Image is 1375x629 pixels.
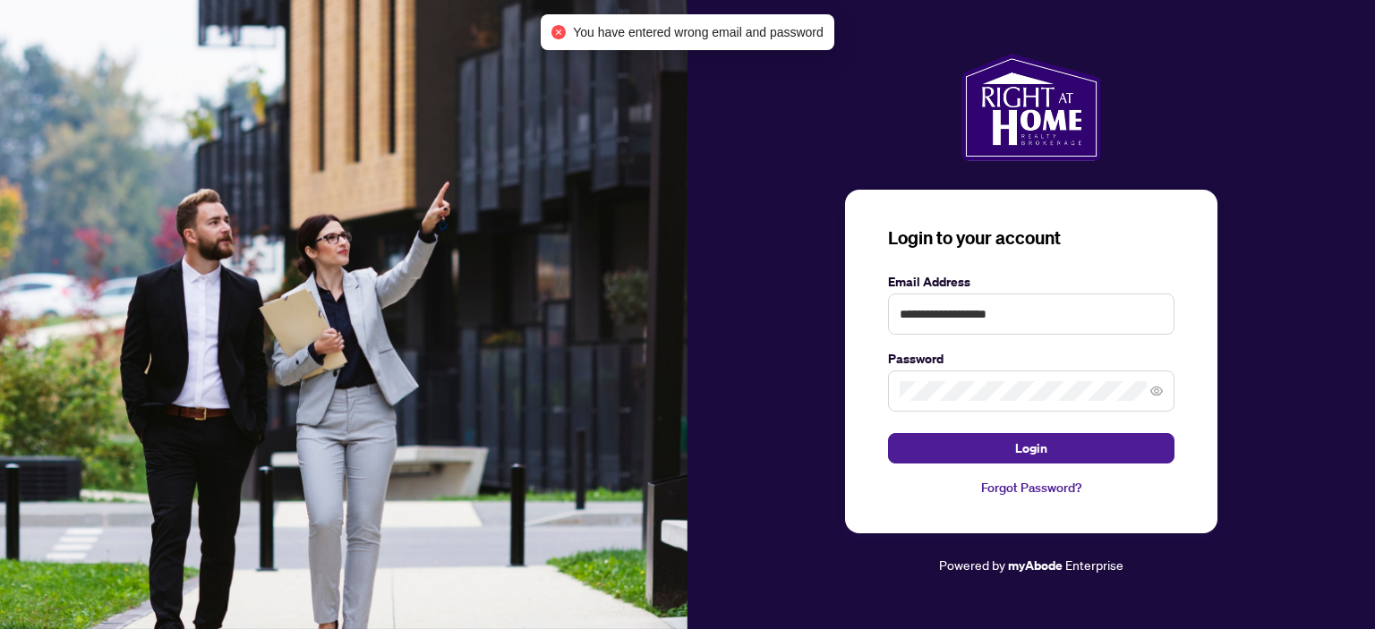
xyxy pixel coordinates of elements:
label: Password [888,349,1174,369]
span: Powered by [939,557,1005,573]
button: Login [888,433,1174,463]
span: Enterprise [1065,557,1123,573]
label: Email Address [888,272,1174,292]
span: close-circle [551,25,566,39]
span: Login [1015,434,1047,463]
a: Forgot Password? [888,478,1174,497]
a: myAbode [1008,556,1063,575]
h3: Login to your account [888,225,1174,251]
span: You have entered wrong email and password [573,22,824,42]
span: eye [1150,385,1163,397]
img: ma-logo [961,54,1100,161]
